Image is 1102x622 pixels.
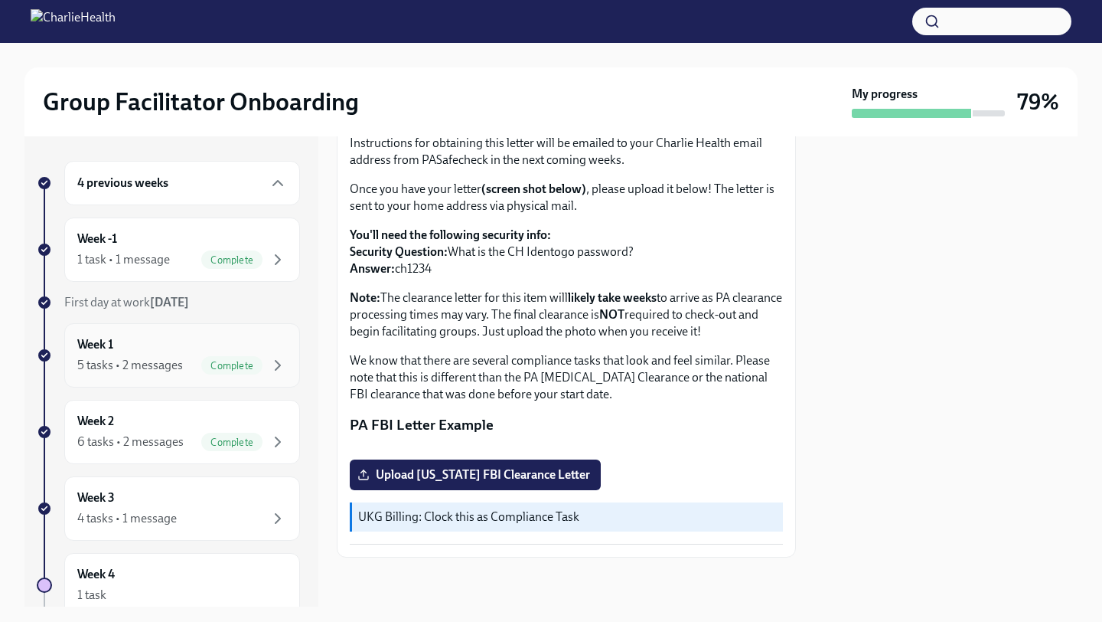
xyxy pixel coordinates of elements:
div: 1 task • 1 message [77,251,170,268]
a: Week 41 task [37,553,300,617]
p: What is the CH Identogo password? ch1234 [350,227,783,277]
strong: My progress [852,86,918,103]
a: Week -11 task • 1 messageComplete [37,218,300,282]
label: Upload [US_STATE] FBI Clearance Letter [350,460,601,490]
strong: (screen shot below) [481,182,586,196]
div: 5 tasks • 2 messages [77,357,183,374]
h6: Week -1 [77,231,117,247]
strong: Security Question: [350,244,448,259]
p: UKG Billing: Clock this as Compliance Task [358,509,777,525]
div: 4 previous weeks [64,161,300,205]
span: Upload [US_STATE] FBI Clearance Letter [360,467,590,483]
div: 4 tasks • 1 message [77,510,177,527]
span: Complete [201,437,262,448]
h6: 4 previous weeks [77,175,168,192]
div: 6 tasks • 2 messages [77,434,184,450]
p: Instructions for obtaining this letter will be emailed to your Charlie Health email address from ... [350,135,783,169]
h6: Week 2 [77,413,114,430]
img: CharlieHealth [31,9,116,34]
span: Complete [201,254,262,266]
p: We know that there are several compliance tasks that look and feel similar. Please note that this... [350,352,783,403]
h6: Week 1 [77,336,113,353]
strong: Answer: [350,261,395,276]
strong: Note: [350,290,380,305]
p: PA FBI Letter Example [350,415,783,435]
strong: NOT [599,307,624,322]
span: Complete [201,360,262,372]
span: First day at work [64,295,189,309]
a: First day at work[DATE] [37,294,300,311]
strong: You'll need the following security info: [350,228,551,242]
h2: Group Facilitator Onboarding [43,87,359,117]
a: Week 34 tasks • 1 message [37,476,300,541]
h6: Week 4 [77,566,115,583]
p: Once you have your letter , please upload it below! The letter is sent to your home address via p... [350,181,783,214]
div: 1 task [77,587,106,604]
h6: Week 3 [77,489,115,506]
a: Week 15 tasks • 2 messagesComplete [37,323,300,388]
a: Week 26 tasks • 2 messagesComplete [37,400,300,464]
strong: [DATE] [150,295,189,309]
strong: likely take weeks [568,290,657,305]
p: The clearance letter for this item will to arrive as PA clearance processing times may vary. The ... [350,290,783,340]
h3: 79% [1017,88,1059,116]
